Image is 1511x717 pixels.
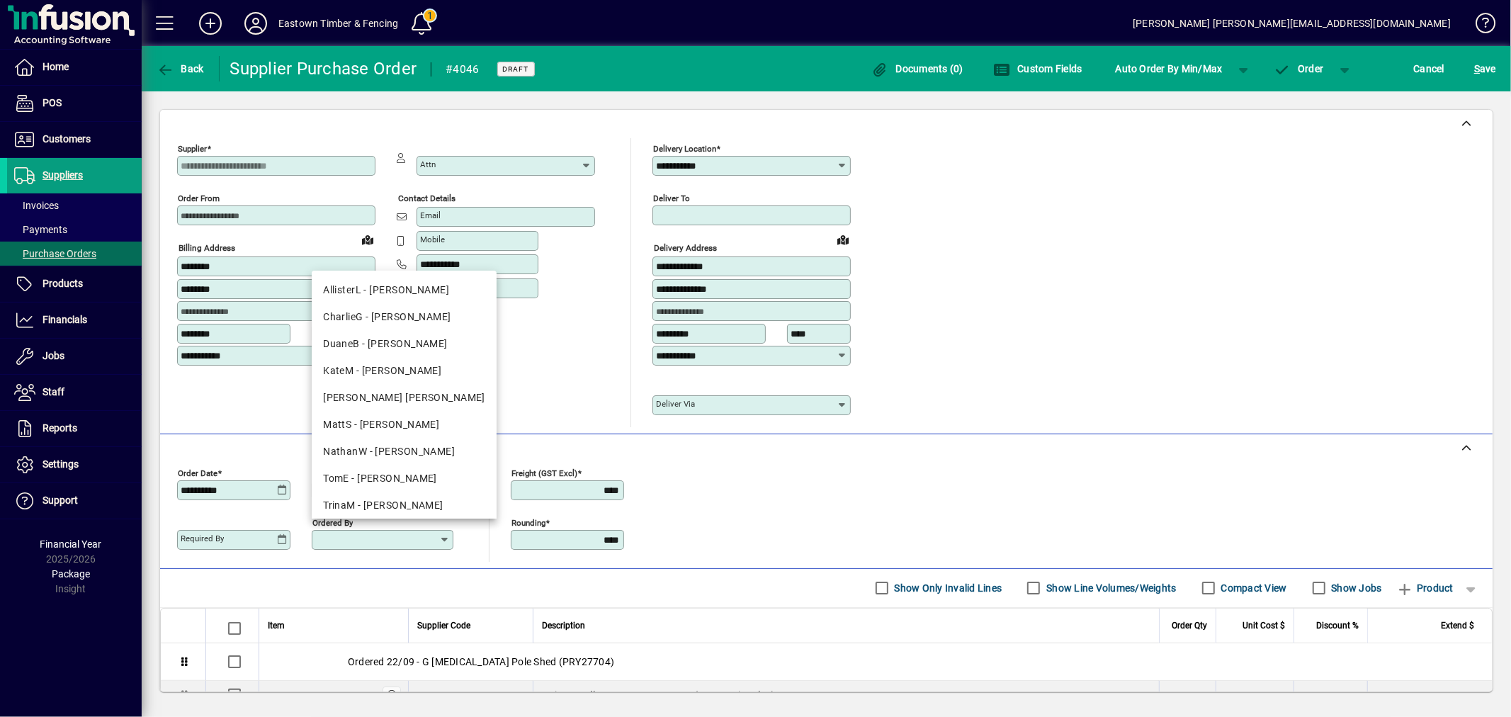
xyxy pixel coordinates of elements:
span: Order [1274,63,1324,74]
mat-label: Deliver To [653,193,690,203]
td: 1.0000 [1159,681,1216,709]
div: AllisterL - [PERSON_NAME] [323,283,485,298]
span: Auto Order By Min/Max [1116,57,1223,80]
td: 932.00 [1367,681,1492,709]
mat-label: Ordered by [312,517,353,527]
div: Eastown Timber & Fencing [278,12,398,35]
span: Jobs [43,350,64,361]
span: Discount % [1316,618,1359,633]
div: [PERSON_NAME] [PERSON_NAME] [323,390,485,405]
div: ROLLDOM2.4X2.4COL [266,688,370,702]
span: Products [43,278,83,289]
label: Show Only Invalid Lines [892,581,1002,595]
span: Series 1 Roller Door - 2.4W X 2.4H (New Denim Blue) [541,688,776,702]
span: Payments [14,224,67,235]
mat-label: Required by [181,533,224,543]
a: Support [7,483,142,519]
span: Package [52,568,90,580]
a: View on map [356,228,379,251]
mat-option: NathanW - Nathan Woolley [312,438,497,465]
span: Staff [43,386,64,397]
span: Settings [43,458,79,470]
button: Profile [233,11,278,36]
div: CharlieG - [PERSON_NAME] [323,310,485,324]
a: Financials [7,303,142,338]
a: View on map [832,228,854,251]
button: Add [188,11,233,36]
mat-option: AllisterL - Allister Lawrence [312,276,497,303]
a: Reports [7,411,142,446]
a: Purchase Orders [7,242,142,266]
mat-option: DuaneB - Duane Bovey [312,330,497,357]
button: Custom Fields [990,56,1086,81]
span: Back [157,63,204,74]
div: TomE - [PERSON_NAME] [323,471,485,486]
div: KateM - [PERSON_NAME] [323,363,485,378]
mat-label: Freight (GST excl) [511,468,577,478]
span: ave [1474,57,1496,80]
mat-label: Mobile [420,235,445,244]
span: Supplier Code [417,618,470,633]
a: Products [7,266,142,302]
mat-option: CharlieG - Charlie Gourlay [312,303,497,330]
span: Documents (0) [871,63,963,74]
span: Description [542,618,585,633]
span: Cancel [1414,57,1445,80]
a: POS [7,86,142,121]
button: Order [1267,56,1331,81]
mat-option: KateM - Kate Mallett [312,357,497,384]
mat-label: Order date [178,468,217,478]
button: Back [153,56,208,81]
mat-option: KiaraN - Kiara Neil [312,384,497,411]
mat-label: Rounding [511,517,545,527]
label: Compact View [1218,581,1287,595]
span: Purchase Orders [14,248,96,259]
div: DuaneB - [PERSON_NAME] [323,337,485,351]
span: Item [268,618,285,633]
div: Ordered 22/09 - G [MEDICAL_DATA] Pole Shed (PRY27704) [259,643,1492,680]
span: Reports [43,422,77,434]
div: MattS - [PERSON_NAME] [323,417,485,432]
a: Customers [7,122,142,157]
span: Custom Fields [993,63,1082,74]
span: Financial Year [40,538,102,550]
mat-label: Order from [178,193,220,203]
mat-label: Deliver via [656,399,695,409]
label: Show Jobs [1329,581,1382,595]
a: Staff [7,375,142,410]
span: Support [43,495,78,506]
span: Suppliers [43,169,83,181]
mat-option: MattS - Matt Smith [312,411,497,438]
span: Draft [503,64,529,74]
span: Order Qty [1172,618,1207,633]
button: Cancel [1410,56,1449,81]
span: Customers [43,133,91,145]
a: Jobs [7,339,142,374]
span: Home [43,61,69,72]
span: Invoices [14,200,59,211]
mat-label: Email [420,210,441,220]
span: Unit Cost $ [1243,618,1285,633]
a: Knowledge Base [1465,3,1493,49]
span: Product [1396,577,1454,599]
div: Supplier Purchase Order [230,57,417,80]
span: Extend $ [1441,618,1474,633]
span: Financials [43,314,87,325]
div: TrinaM - [PERSON_NAME] [323,498,485,513]
span: POS [43,97,62,108]
mat-option: TrinaM - Trina McKnight [312,492,497,519]
mat-label: Delivery Location [653,144,716,154]
mat-label: Attn [420,159,436,169]
button: Save [1471,56,1500,81]
a: Invoices [7,193,142,218]
a: Settings [7,447,142,482]
span: S [1474,63,1480,74]
mat-label: Supplier [178,144,207,154]
div: [PERSON_NAME] [PERSON_NAME][EMAIL_ADDRESS][DOMAIN_NAME] [1133,12,1451,35]
a: Home [7,50,142,85]
div: #4046 [446,58,479,81]
td: 932.0000 [1216,681,1294,709]
button: Product [1389,575,1461,601]
td: 0.00 [1294,681,1367,709]
app-page-header-button: Back [142,56,220,81]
